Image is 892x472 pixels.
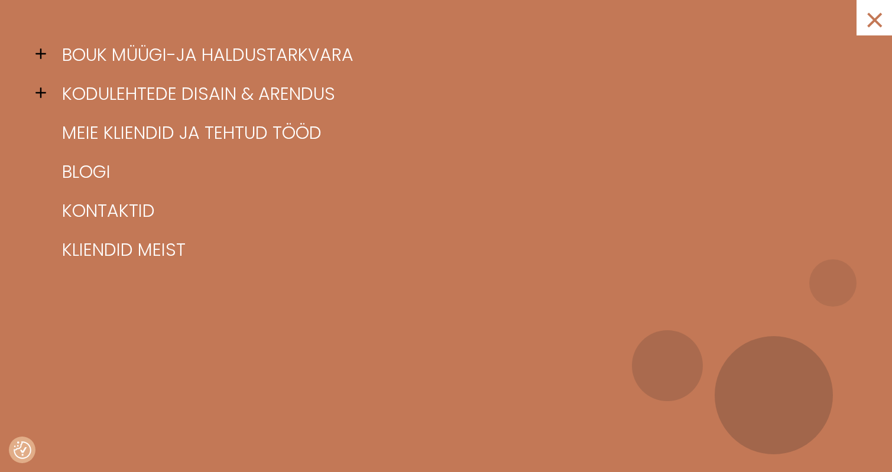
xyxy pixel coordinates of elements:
[53,230,857,269] a: Kliendid meist
[14,441,31,459] button: Nõusolekueelistused
[53,35,857,74] a: BOUK müügi-ja haldustarkvara
[53,152,857,191] a: Blogi
[53,74,857,113] a: Kodulehtede disain & arendus
[14,441,31,459] img: Revisit consent button
[53,113,857,152] a: Meie kliendid ja tehtud tööd
[53,191,857,230] a: Kontaktid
